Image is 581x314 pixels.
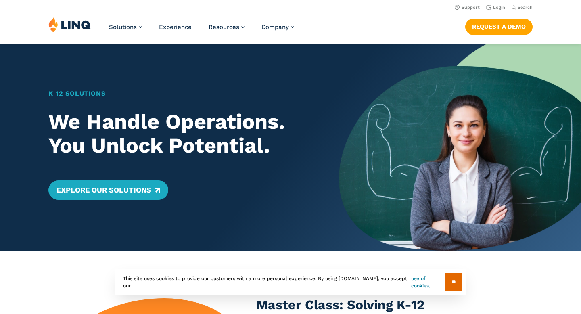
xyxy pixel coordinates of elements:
[109,17,294,44] nav: Primary Navigation
[109,23,142,31] a: Solutions
[339,44,581,251] img: Home Banner
[261,23,294,31] a: Company
[209,23,245,31] a: Resources
[159,23,192,31] a: Experience
[455,5,480,10] a: Support
[48,17,91,32] img: LINQ | K‑12 Software
[518,5,533,10] span: Search
[411,275,445,289] a: use of cookies.
[465,17,533,35] nav: Button Navigation
[465,19,533,35] a: Request a Demo
[261,23,289,31] span: Company
[512,4,533,10] button: Open Search Bar
[48,110,315,158] h2: We Handle Operations. You Unlock Potential.
[209,23,239,31] span: Resources
[115,269,466,295] div: This site uses cookies to provide our customers with a more personal experience. By using [DOMAIN...
[48,180,168,200] a: Explore Our Solutions
[48,89,315,98] h1: K‑12 Solutions
[486,5,505,10] a: Login
[109,23,137,31] span: Solutions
